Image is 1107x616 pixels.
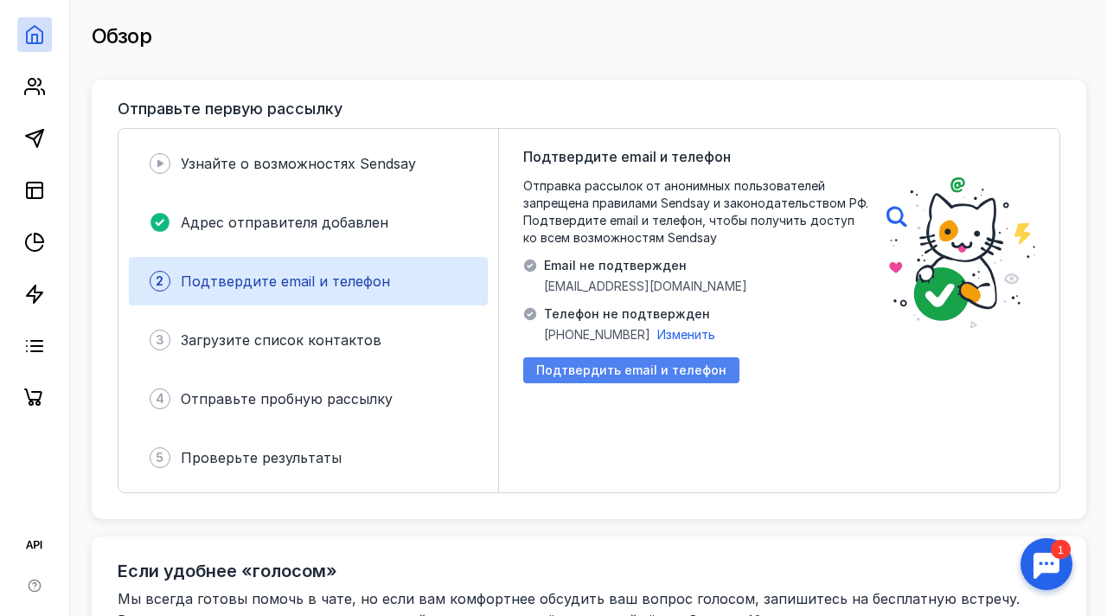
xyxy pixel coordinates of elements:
span: Загрузите список контактов [181,331,381,349]
img: poster [886,177,1035,329]
span: Отправьте пробную рассылку [181,390,393,407]
span: Узнайте о возможностях Sendsay [181,155,416,172]
span: Обзор [92,23,152,48]
span: Подтвердите email и телефон [181,273,390,290]
button: Изменить [657,326,715,343]
div: 1 [39,10,59,29]
span: Подтвердить email и телефон [536,363,726,378]
span: 5 [156,449,163,466]
span: Отправка рассылок от анонимных пользователей запрещена правилами Sendsay и законодательством РФ. ... [523,177,869,247]
span: 4 [156,390,164,407]
span: [PHONE_NUMBER] [544,326,650,343]
span: Телефон не подтвержден [544,305,715,323]
span: 2 [156,273,163,290]
h3: Отправьте первую рассылку [118,100,342,118]
button: Подтвердить email и телефон [523,357,739,383]
span: Проверьте результаты [181,449,342,466]
span: Подтвердите email и телефон [523,146,731,167]
span: [EMAIL_ADDRESS][DOMAIN_NAME] [544,278,747,295]
span: Адрес отправителя добавлен [181,214,388,231]
h2: Если удобнее «голосом» [118,561,337,581]
span: Изменить [657,327,715,342]
span: 3 [156,331,164,349]
span: Email не подтвержден [544,257,747,274]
